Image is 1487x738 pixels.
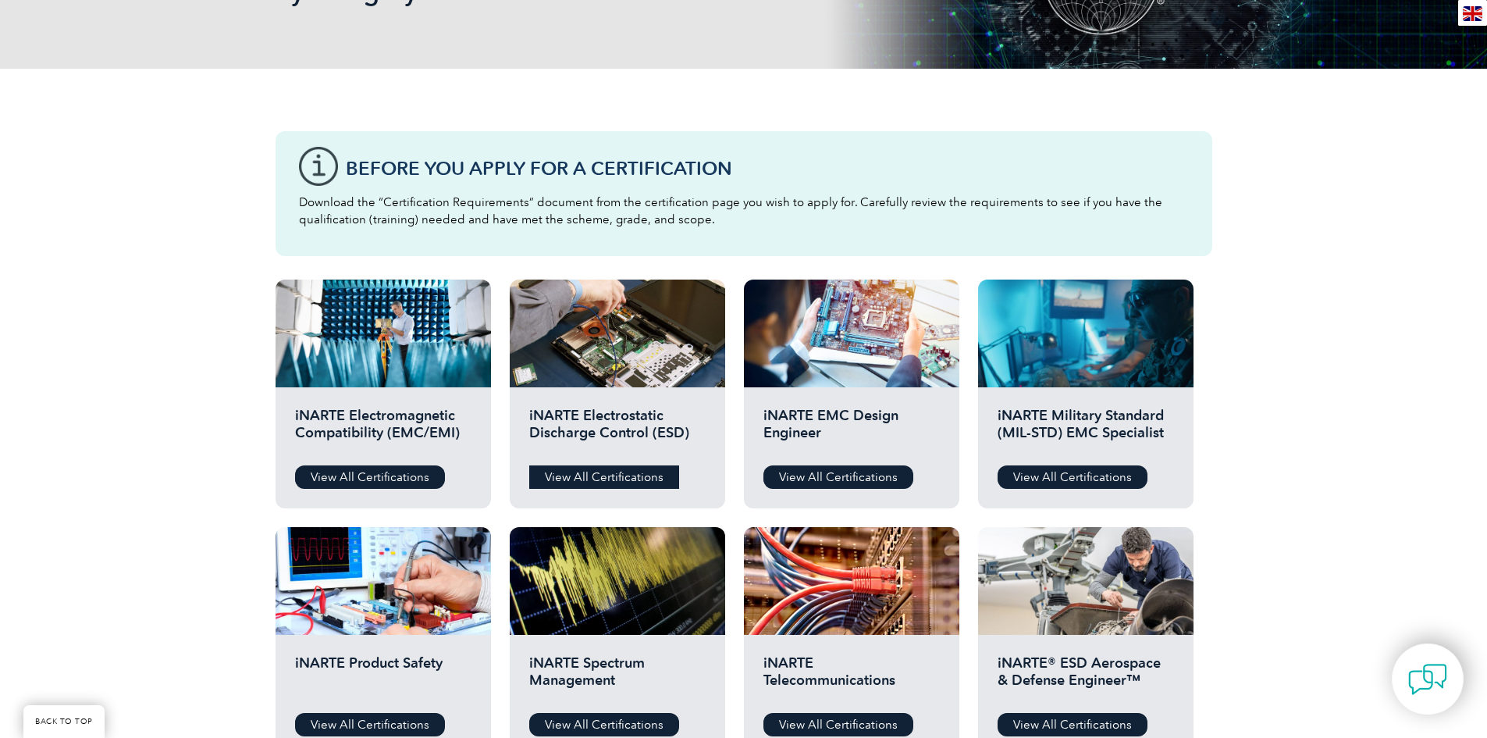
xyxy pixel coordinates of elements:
h2: iNARTE EMC Design Engineer [763,407,940,454]
a: BACK TO TOP [23,705,105,738]
a: View All Certifications [998,465,1147,489]
p: Download the “Certification Requirements” document from the certification page you wish to apply ... [299,194,1189,228]
h2: iNARTE Product Safety [295,654,471,701]
a: View All Certifications [529,713,679,736]
h2: iNARTE Telecommunications [763,654,940,701]
h2: iNARTE Electromagnetic Compatibility (EMC/EMI) [295,407,471,454]
h3: Before You Apply For a Certification [346,159,1189,178]
h2: iNARTE Spectrum Management [529,654,706,701]
img: contact-chat.png [1408,660,1447,699]
a: View All Certifications [295,465,445,489]
h2: iNARTE Electrostatic Discharge Control (ESD) [529,407,706,454]
a: View All Certifications [763,713,913,736]
h2: iNARTE Military Standard (MIL-STD) EMC Specialist [998,407,1174,454]
a: View All Certifications [295,713,445,736]
img: en [1463,6,1482,21]
a: View All Certifications [998,713,1147,736]
a: View All Certifications [529,465,679,489]
h2: iNARTE® ESD Aerospace & Defense Engineer™ [998,654,1174,701]
a: View All Certifications [763,465,913,489]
